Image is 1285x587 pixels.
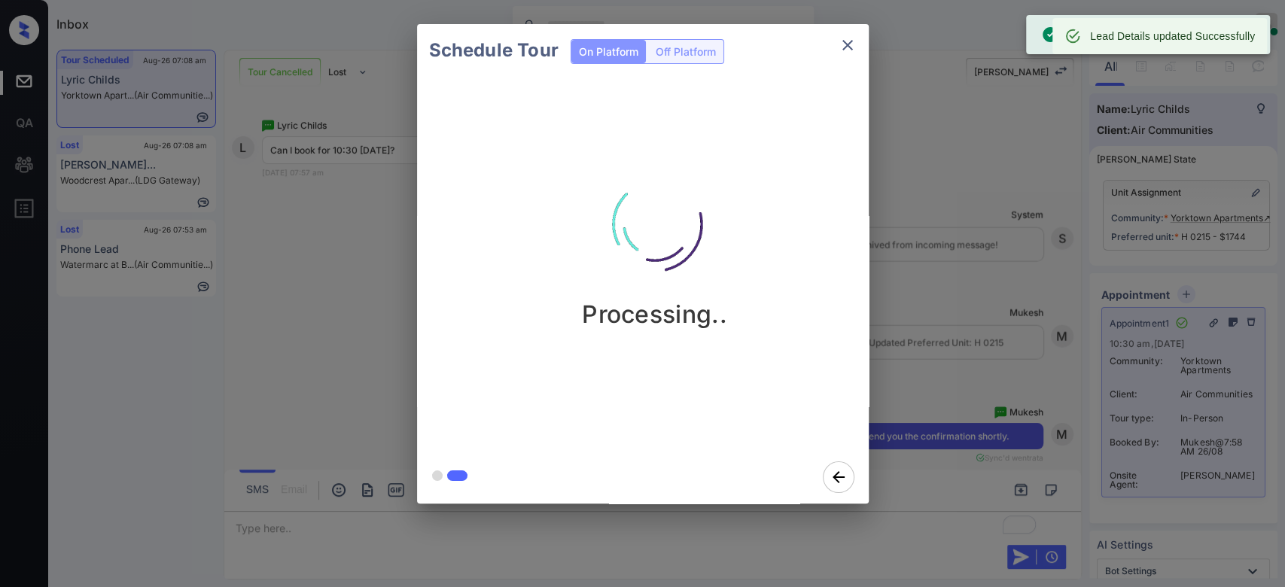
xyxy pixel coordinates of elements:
[580,149,730,300] img: loading.aa47eedddbc51aad1905.gif
[582,300,727,329] p: Processing..
[1090,23,1255,50] div: Lead Details updated Successfully
[833,30,863,60] button: close
[1041,20,1131,50] div: Tour Scheduled
[417,24,571,77] h2: Schedule Tour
